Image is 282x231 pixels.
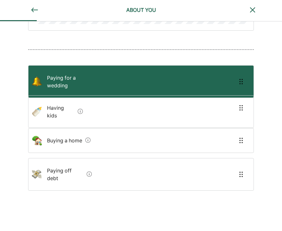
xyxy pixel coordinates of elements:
[42,131,83,149] div: Buying a home
[28,128,254,153] div: Buying a home
[42,69,98,94] div: Paying for a wedding
[103,6,179,14] div: ABOUT YOU
[28,158,254,191] div: Paying off debt
[28,65,254,98] div: Paying for a wedding
[42,162,84,187] div: Paying off debt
